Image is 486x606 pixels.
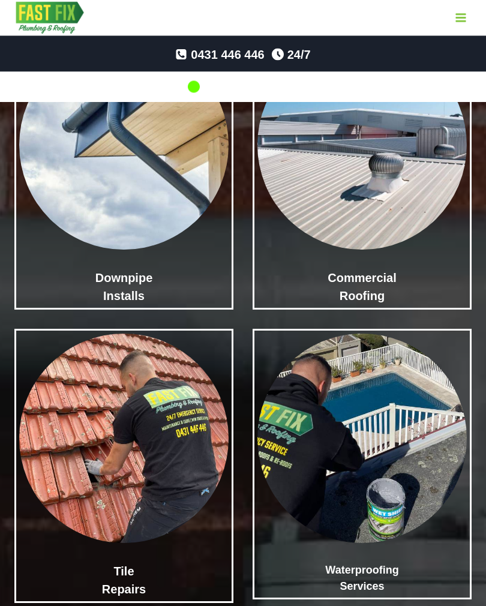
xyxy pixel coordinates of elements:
img: 100-percents.png [187,80,201,94]
h3: Downpipe Installs [19,269,229,305]
h5: Available Now [210,78,291,96]
h3: Commercial Roofing [257,269,467,305]
a: 0431 446 446 [175,45,264,64]
button: Open menu [449,8,472,27]
h3: Waterproofing Services [257,563,467,595]
h3: Tile Repairs [19,563,229,599]
span: 24/7 [287,45,311,64]
span: 0431 446 446 [191,45,264,64]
